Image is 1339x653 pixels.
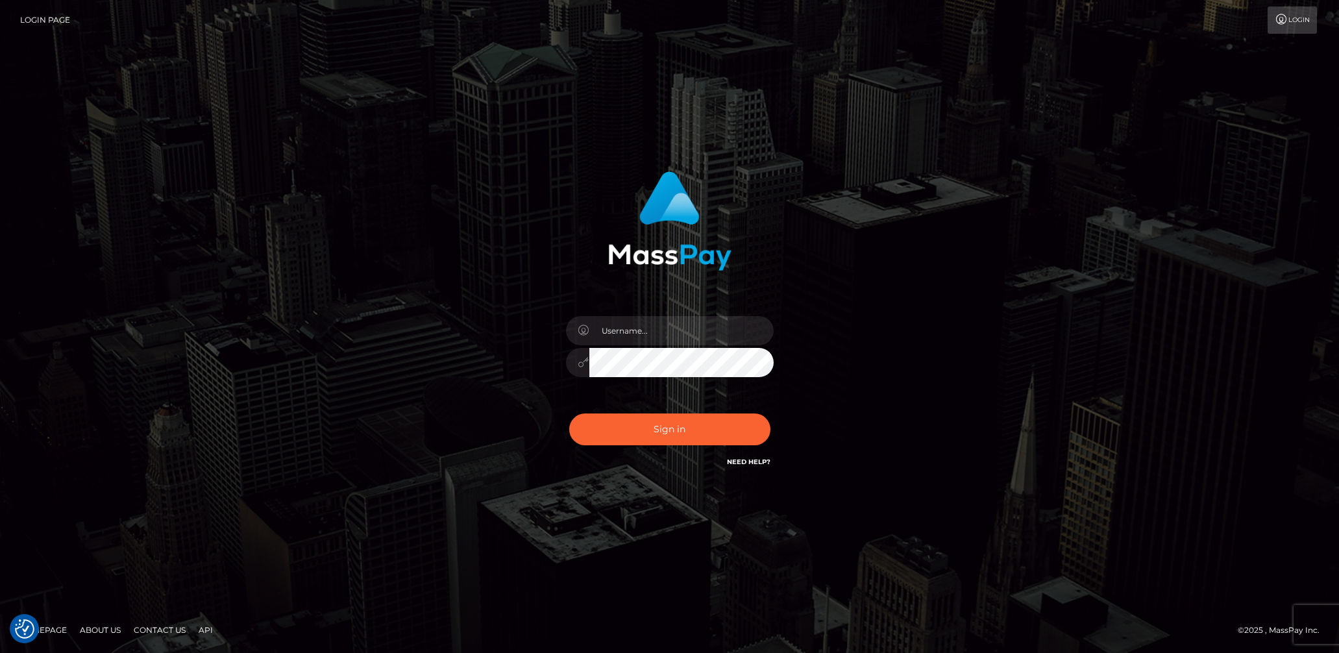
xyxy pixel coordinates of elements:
[589,316,774,345] input: Username...
[727,458,770,466] a: Need Help?
[608,171,731,271] img: MassPay Login
[14,620,72,640] a: Homepage
[15,619,34,639] img: Revisit consent button
[129,620,191,640] a: Contact Us
[1238,623,1329,637] div: © 2025 , MassPay Inc.
[75,620,126,640] a: About Us
[193,620,218,640] a: API
[569,413,770,445] button: Sign in
[1268,6,1317,34] a: Login
[20,6,70,34] a: Login Page
[15,619,34,639] button: Consent Preferences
